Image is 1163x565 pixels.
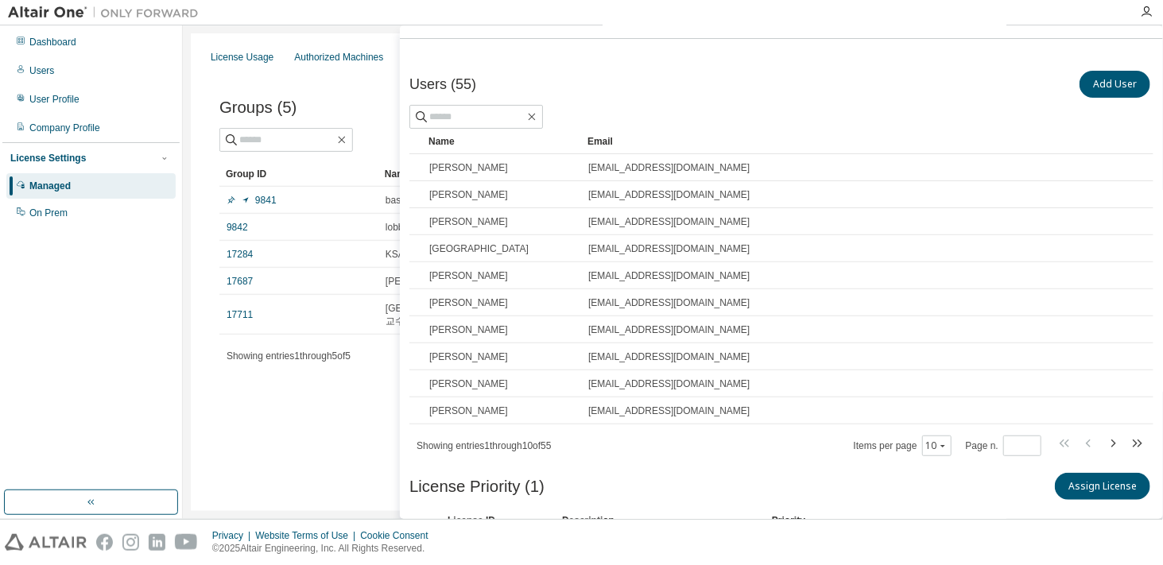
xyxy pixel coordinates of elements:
[386,221,409,234] span: lobby
[211,51,273,64] div: License Usage
[429,323,508,336] span: [PERSON_NAME]
[428,129,575,154] div: Name
[29,64,54,77] div: Users
[409,76,476,93] span: Users (55)
[429,296,508,309] span: [PERSON_NAME]
[149,534,165,551] img: linkedin.svg
[588,215,750,228] span: [EMAIL_ADDRESS][DOMAIN_NAME]
[219,99,297,117] span: Groups (5)
[226,161,372,187] div: Group ID
[409,478,545,496] span: License Priority (1)
[294,51,383,64] div: Authorized Machines
[96,534,113,551] img: facebook.svg
[854,435,952,456] span: Items per page
[588,242,750,255] span: [EMAIL_ADDRESS][DOMAIN_NAME]
[385,161,571,187] div: Name
[429,350,508,363] span: [PERSON_NAME]
[429,404,508,417] span: [PERSON_NAME]
[926,439,948,452] button: 10
[587,129,1106,154] div: Email
[772,514,805,527] div: Priority
[588,161,750,174] span: [EMAIL_ADDRESS][DOMAIN_NAME]
[966,435,1041,456] span: Page n.
[429,269,508,282] span: [PERSON_NAME]
[29,180,71,192] div: Managed
[562,514,753,527] div: Description
[588,188,750,201] span: [EMAIL_ADDRESS][DOMAIN_NAME]
[588,377,750,390] span: [EMAIL_ADDRESS][DOMAIN_NAME]
[175,534,198,551] img: youtube.svg
[29,122,100,134] div: Company Profile
[122,534,139,551] img: instagram.svg
[448,514,543,527] div: License ID
[255,529,360,542] div: Website Terms of Use
[227,308,253,321] a: 17711
[5,534,87,551] img: altair_logo.svg
[588,323,750,336] span: [EMAIL_ADDRESS][DOMAIN_NAME]
[386,248,411,261] span: KSAE
[1080,71,1150,98] button: Add User
[29,36,76,48] div: Dashboard
[588,404,750,417] span: [EMAIL_ADDRESS][DOMAIN_NAME]
[429,188,508,201] span: [PERSON_NAME]
[429,215,508,228] span: [PERSON_NAME]
[588,350,750,363] span: [EMAIL_ADDRESS][DOMAIN_NAME]
[386,302,570,327] span: [GEOGRAPHIC_DATA] [PERSON_NAME] 교수님
[360,529,437,542] div: Cookie Consent
[29,93,79,106] div: User Profile
[588,296,750,309] span: [EMAIL_ADDRESS][DOMAIN_NAME]
[417,440,552,451] span: Showing entries 1 through 10 of 55
[10,152,86,164] div: License Settings
[227,221,248,234] a: 9842
[29,207,68,219] div: On Prem
[212,529,255,542] div: Privacy
[386,194,408,207] span: basic
[429,242,529,255] span: [GEOGRAPHIC_DATA]
[227,275,253,288] a: 17687
[227,350,351,362] span: Showing entries 1 through 5 of 5
[588,269,750,282] span: [EMAIL_ADDRESS][DOMAIN_NAME]
[212,542,438,555] p: © 2025 Altair Engineering, Inc. All Rights Reserved.
[1055,473,1150,500] button: Assign License
[8,5,207,21] img: Altair One
[227,248,253,261] a: 17284
[429,377,508,390] span: [PERSON_NAME]
[429,161,508,174] span: [PERSON_NAME]
[227,194,277,207] a: 9841
[386,275,545,288] span: [PERSON_NAME] 교수님 수업지원용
